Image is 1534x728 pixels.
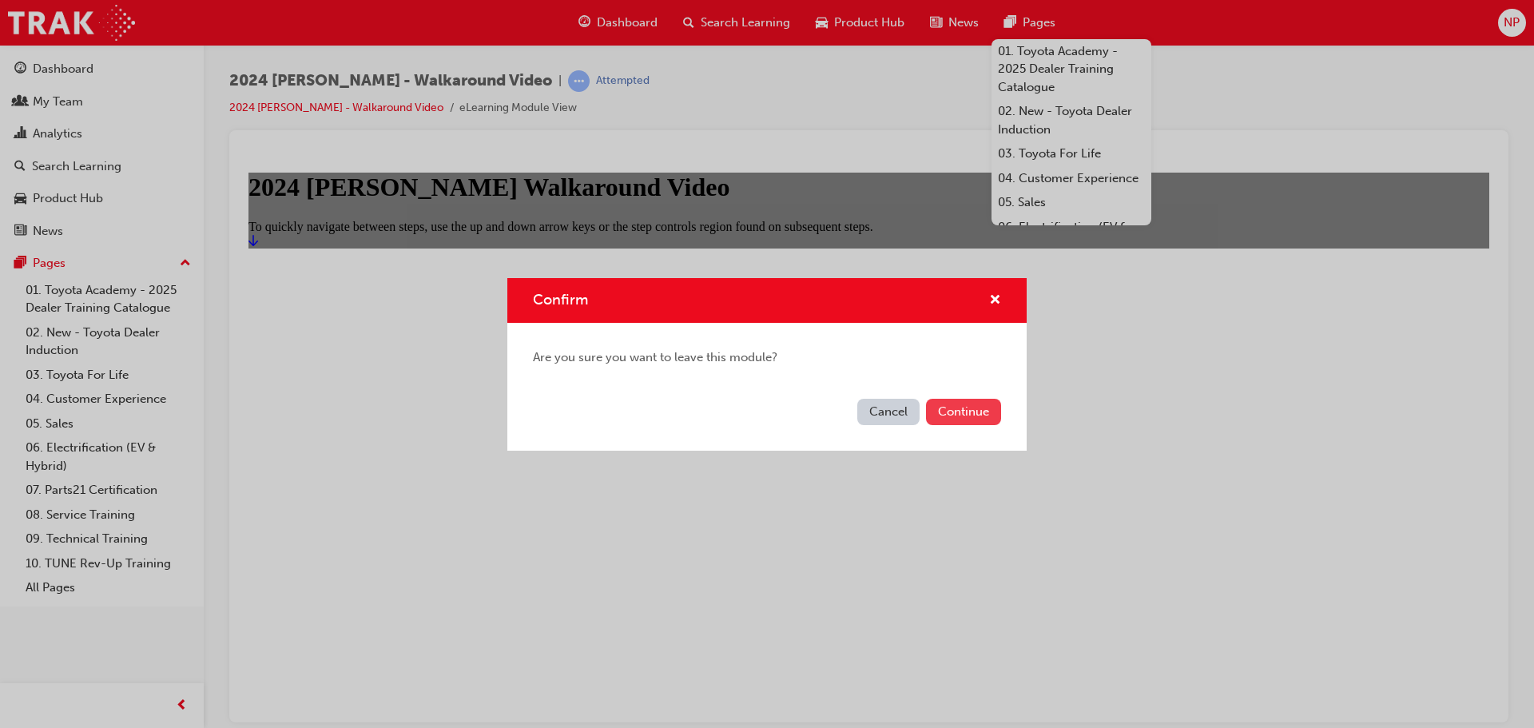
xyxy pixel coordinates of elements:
[989,294,1001,308] span: cross-icon
[989,291,1001,311] button: cross-icon
[857,399,920,425] button: Cancel
[507,278,1027,451] div: Confirm
[6,78,16,92] a: Start
[926,399,1001,425] button: Continue
[6,64,1247,78] div: To quickly navigate between steps, use the up and down arrow keys or the step controls region fou...
[533,291,588,308] span: Confirm
[6,17,1247,46] h1: 2024 [PERSON_NAME] Walkaround Video
[507,323,1027,392] div: Are you sure you want to leave this module?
